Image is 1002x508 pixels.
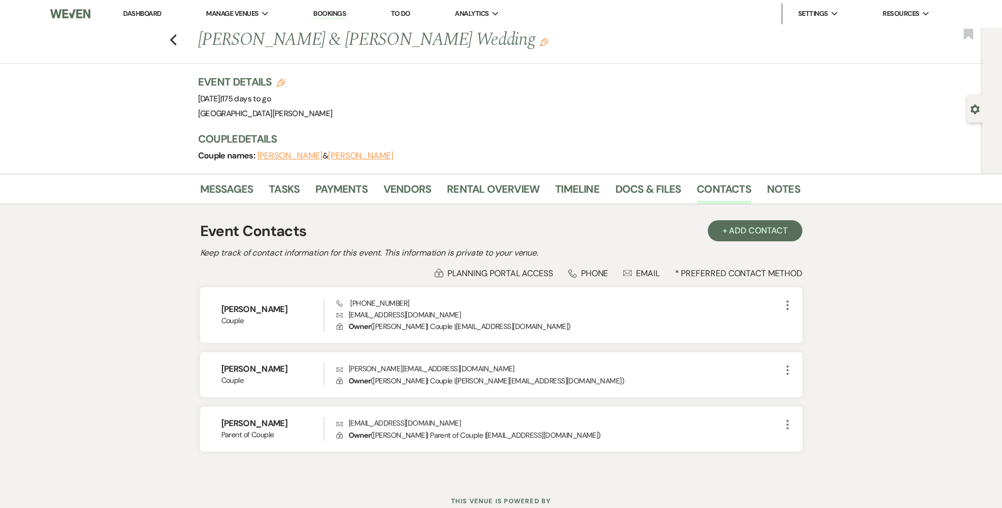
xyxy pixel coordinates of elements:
span: [GEOGRAPHIC_DATA][PERSON_NAME] [198,108,333,119]
button: + Add Contact [708,220,802,241]
h3: Couple Details [198,131,790,146]
span: Manage Venues [206,8,258,19]
span: 175 days to go [222,93,271,104]
a: Vendors [383,181,431,204]
a: Tasks [269,181,299,204]
span: [DATE] [198,93,271,104]
h1: [PERSON_NAME] & [PERSON_NAME] Wedding [198,27,671,53]
a: Payments [315,181,368,204]
span: Couple [221,315,324,326]
span: Analytics [455,8,489,19]
button: [PERSON_NAME] [257,152,323,160]
span: Owner [349,376,371,385]
button: Open lead details [970,104,980,114]
h6: [PERSON_NAME] [221,418,324,429]
a: Bookings [313,9,346,19]
span: Couple names: [198,150,257,161]
p: [EMAIL_ADDRESS][DOMAIN_NAME] [336,309,781,321]
span: Resources [883,8,919,19]
span: & [257,150,394,161]
div: * Preferred Contact Method [200,268,802,279]
p: ( [PERSON_NAME] | Parent of Couple | [EMAIL_ADDRESS][DOMAIN_NAME] ) [336,429,781,441]
h1: Event Contacts [200,220,307,242]
a: Docs & Files [615,181,681,204]
div: Phone [568,268,608,279]
span: Owner [349,322,371,331]
h6: [PERSON_NAME] [221,363,324,375]
a: Contacts [697,181,751,204]
button: Edit [540,37,548,46]
p: ( [PERSON_NAME] | Couple | [EMAIL_ADDRESS][DOMAIN_NAME] ) [336,321,781,332]
a: Dashboard [123,9,161,18]
h3: Event Details [198,74,333,89]
div: Planning Portal Access [435,268,553,279]
h6: [PERSON_NAME] [221,304,324,315]
span: [PHONE_NUMBER] [336,298,409,308]
a: Messages [200,181,254,204]
p: [EMAIL_ADDRESS][DOMAIN_NAME] [336,417,781,429]
a: Notes [767,181,800,204]
span: | [220,93,271,104]
a: Timeline [555,181,600,204]
button: [PERSON_NAME] [328,152,394,160]
span: Parent of Couple [221,429,324,440]
span: Couple [221,375,324,386]
span: Settings [798,8,828,19]
p: ( [PERSON_NAME] | Couple | [PERSON_NAME][EMAIL_ADDRESS][DOMAIN_NAME] ) [336,375,781,387]
img: Weven Logo [50,3,90,25]
a: Rental Overview [447,181,539,204]
span: Owner [349,430,371,440]
h2: Keep track of contact information for this event. This information is private to your venue. [200,247,802,259]
div: Email [623,268,660,279]
p: [PERSON_NAME][EMAIL_ADDRESS][DOMAIN_NAME] [336,363,781,374]
a: To Do [391,9,410,18]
